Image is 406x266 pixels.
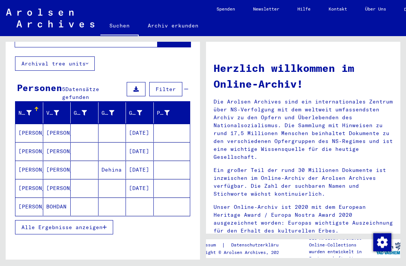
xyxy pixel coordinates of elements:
[100,17,139,36] a: Suchen
[126,102,154,123] mat-header-cell: Geburtsdatum
[214,203,393,235] p: Unser Online-Archiv ist 2020 mit dem European Heritage Award / Europa Nostra Award 2020 ausgezeic...
[129,109,142,117] div: Geburtsdatum
[43,124,71,142] mat-cell: [PERSON_NAME]
[214,60,393,92] h1: Herzlich willkommen im Online-Archiv!
[46,107,71,119] div: Vorname
[126,179,154,197] mat-cell: [DATE]
[15,220,113,234] button: Alle Ergebnisse anzeigen
[74,107,98,119] div: Geburtsname
[126,124,154,142] mat-cell: [DATE]
[74,109,87,117] div: Geburtsname
[156,86,176,93] span: Filter
[214,98,393,161] p: Die Arolsen Archives sind ein internationales Zentrum über NS-Verfolgung mit dem weltweit umfasse...
[17,81,62,94] div: Personen
[192,241,293,249] div: |
[101,109,115,117] div: Geburt‏
[101,107,126,119] div: Geburt‏
[15,179,43,197] mat-cell: [PERSON_NAME]
[154,102,190,123] mat-header-cell: Prisoner #
[62,86,65,93] span: 5
[373,233,391,251] img: Zustimmung ändern
[43,179,71,197] mat-cell: [PERSON_NAME]
[43,142,71,160] mat-cell: [PERSON_NAME]
[157,109,170,117] div: Prisoner #
[157,107,181,119] div: Prisoner #
[15,56,95,71] button: Archival tree units
[309,248,376,262] p: wurden entwickelt in Partnerschaft mit
[149,82,182,96] button: Filter
[126,142,154,160] mat-cell: [DATE]
[309,235,376,248] p: Die Arolsen Archives Online-Collections
[15,124,43,142] mat-cell: [PERSON_NAME]
[15,198,43,216] mat-cell: [PERSON_NAME]
[18,107,43,119] div: Nachname
[43,102,71,123] mat-header-cell: Vorname
[98,102,126,123] mat-header-cell: Geburt‏
[43,198,71,216] mat-cell: BOHDAN
[46,109,59,117] div: Vorname
[71,102,98,123] mat-header-cell: Geburtsname
[6,9,94,27] img: Arolsen_neg.svg
[21,224,103,231] span: Alle Ergebnisse anzeigen
[18,109,32,117] div: Nachname
[192,241,222,249] a: Impressum
[214,166,393,198] p: Ein großer Teil der rund 30 Millionen Dokumente ist inzwischen im Online-Archiv der Arolsen Archi...
[62,86,99,100] span: Datensätze gefunden
[15,142,43,160] mat-cell: [PERSON_NAME]
[15,102,43,123] mat-header-cell: Nachname
[126,161,154,179] mat-cell: [DATE]
[192,249,293,256] p: Copyright © Arolsen Archives, 2021
[98,161,126,179] mat-cell: Dehina
[15,161,43,179] mat-cell: [PERSON_NAME]
[139,17,208,35] a: Archiv erkunden
[225,241,293,249] a: Datenschutzerklärung
[129,107,153,119] div: Geburtsdatum
[43,161,71,179] mat-cell: [PERSON_NAME]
